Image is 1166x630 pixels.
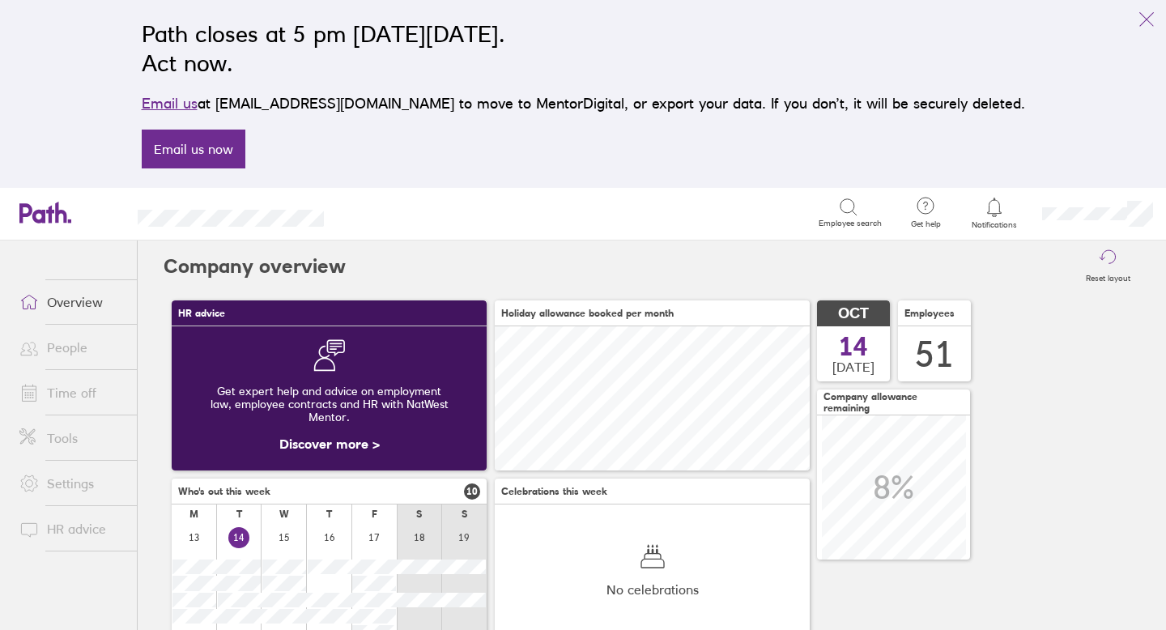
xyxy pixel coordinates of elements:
span: Celebrations this week [501,486,607,497]
a: Settings [6,467,137,500]
span: Employee search [819,219,882,228]
h2: Company overview [164,241,346,292]
div: T [326,509,332,520]
div: S [462,509,467,520]
span: 10 [464,483,480,500]
span: Get help [900,219,952,229]
a: Discover more > [279,436,380,452]
span: Employees [904,308,955,319]
div: F [372,509,377,520]
label: Reset layout [1076,269,1140,283]
div: M [189,509,198,520]
span: 14 [839,334,868,360]
p: at [EMAIL_ADDRESS][DOMAIN_NAME] to move to MentorDigital, or export your data. If you don’t, it w... [142,92,1025,115]
div: W [279,509,289,520]
button: Reset layout [1076,241,1140,292]
span: Company allowance remaining [823,391,964,414]
span: Notifications [968,220,1021,230]
div: 51 [915,334,954,375]
span: OCT [838,305,869,322]
span: No celebrations [606,582,699,597]
span: Who's out this week [178,486,270,497]
span: [DATE] [832,360,874,374]
div: Search [368,205,409,219]
a: Email us now [142,130,245,168]
a: Tools [6,422,137,454]
div: Get expert help and advice on employment law, employee contracts and HR with NatWest Mentor. [185,372,474,436]
span: HR advice [178,308,225,319]
div: T [236,509,242,520]
a: HR advice [6,513,137,545]
a: Time off [6,377,137,409]
div: S [416,509,422,520]
a: Notifications [968,196,1021,230]
a: Overview [6,286,137,318]
a: Email us [142,95,198,112]
span: Holiday allowance booked per month [501,308,674,319]
a: People [6,331,137,364]
h2: Path closes at 5 pm [DATE][DATE]. Act now. [142,19,1025,78]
